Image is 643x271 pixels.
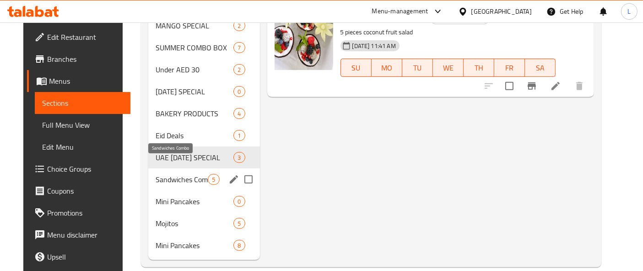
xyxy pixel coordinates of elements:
span: 0 [234,197,244,206]
p: 5 pieces coconut fruit salad [340,27,556,38]
span: Mini Pancakes [156,240,233,251]
span: BAKERY PRODUCTS [156,108,233,119]
a: Menu disclaimer [27,224,131,246]
span: Edit Restaurant [47,32,124,43]
div: [DATE] SPECIAL0 [148,81,260,103]
span: 7 [234,43,244,52]
span: Edit Menu [42,141,124,152]
a: Upsell [27,246,131,268]
a: Menus [27,70,131,92]
span: Sections [42,98,124,108]
button: FR [494,59,525,77]
button: delete [568,75,590,97]
button: TH [464,59,494,77]
div: items [233,152,245,163]
div: RAMADAN SPECIAL [156,86,233,97]
span: MANGO SPECIAL [156,20,233,31]
span: 3 [234,153,244,162]
img: Coconut Fruit Salad 5 Pieces [275,11,333,70]
span: SA [529,61,552,75]
span: Mojitos [156,218,233,229]
span: 2 [234,65,244,74]
span: [DATE] 11:41 AM [349,42,400,50]
div: MANGO SPECIAL2 [148,15,260,37]
span: WE [437,61,460,75]
div: items [233,42,245,53]
span: Branches [47,54,124,65]
span: SUMMER COMBO BOX [156,42,233,53]
div: Mojitos5 [148,212,260,234]
span: 8 [234,241,244,250]
button: SU [340,59,372,77]
span: MO [375,61,399,75]
span: [DATE] SPECIAL [156,86,233,97]
span: 1 [234,131,244,140]
span: L [627,6,631,16]
div: items [233,86,245,97]
div: SUMMER COMBO BOX7 [148,37,260,59]
span: SU [345,61,368,75]
span: 2 [234,22,244,30]
button: SA [525,59,556,77]
span: Menus [49,76,124,87]
button: edit [227,173,241,186]
span: Upsell [47,251,124,262]
div: [GEOGRAPHIC_DATA] [471,6,532,16]
span: TU [406,61,429,75]
div: items [233,218,245,229]
div: Mini Pancakes0 [148,190,260,212]
div: items [233,196,245,207]
div: UAE [DATE] SPECIAL3 [148,146,260,168]
a: Edit Menu [35,136,131,158]
span: 5 [208,175,219,184]
button: TU [402,59,433,77]
a: Edit menu item [550,81,561,92]
div: items [233,240,245,251]
span: Promotions [47,207,124,218]
button: Branch-specific-item [521,75,543,97]
span: Choice Groups [47,163,124,174]
span: TH [467,61,491,75]
a: Edit Restaurant [27,26,131,48]
button: WE [433,59,464,77]
div: Mini Pancakes8 [148,234,260,256]
button: MO [372,59,402,77]
span: 4 [234,109,244,118]
a: Choice Groups [27,158,131,180]
div: items [233,108,245,119]
span: Select to update [500,76,519,96]
h6: 175 AED [559,11,587,24]
span: Full Menu View [42,119,124,130]
div: UAE NATIONAL DAY SPECIAL [156,152,233,163]
span: Coupons [47,185,124,196]
span: Menu disclaimer [47,229,124,240]
a: Full Menu View [35,114,131,136]
span: Sandwiches Combo [156,174,208,185]
div: items [208,174,219,185]
span: UAE [DATE] SPECIAL [156,152,233,163]
div: items [233,130,245,141]
div: Menu-management [372,6,428,17]
a: Promotions [27,202,131,224]
div: BAKERY PRODUCTS4 [148,103,260,125]
div: Sandwiches Combo5edit [148,168,260,190]
a: Coupons [27,180,131,202]
span: 0 [234,87,244,96]
a: Branches [27,48,131,70]
span: Mini Pancakes [156,196,233,207]
div: Under AED 302 [148,59,260,81]
div: Eid Deals1 [148,125,260,146]
a: Sections [35,92,131,114]
span: Under AED 30 [156,64,233,75]
span: Eid Deals [156,130,233,141]
div: items [233,64,245,75]
span: 5 [234,219,244,228]
span: FR [498,61,521,75]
